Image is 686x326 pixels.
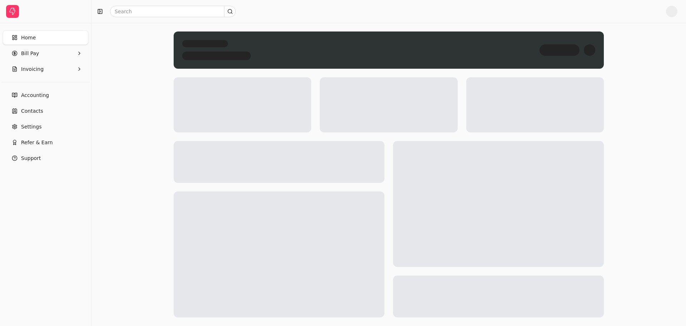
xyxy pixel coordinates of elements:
span: Contacts [21,107,43,115]
span: Accounting [21,92,49,99]
a: Accounting [3,88,88,102]
button: Refer & Earn [3,135,88,150]
button: Bill Pay [3,46,88,60]
span: Refer & Earn [21,139,53,146]
button: Invoicing [3,62,88,76]
span: Invoicing [21,65,44,73]
input: Search [110,6,236,17]
a: Contacts [3,104,88,118]
span: Support [21,155,41,162]
button: Support [3,151,88,165]
span: Home [21,34,36,42]
a: Settings [3,120,88,134]
a: Home [3,30,88,45]
span: Bill Pay [21,50,39,57]
span: Settings [21,123,41,131]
